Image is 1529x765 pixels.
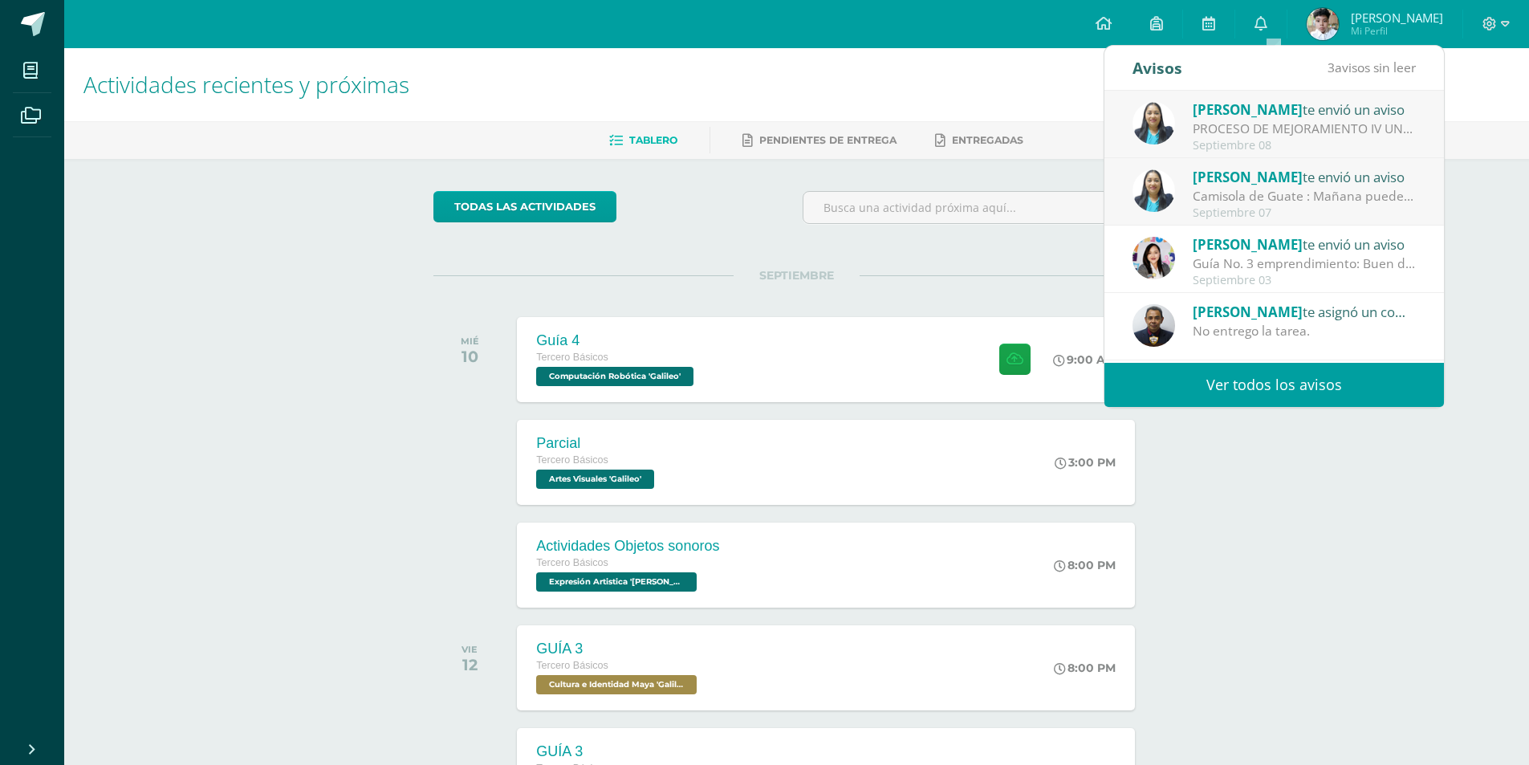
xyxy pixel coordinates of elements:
div: GUÍA 3 [536,641,701,657]
span: Mi Perfil [1351,24,1443,38]
div: Actividades Objetos sonoros [536,538,719,555]
div: 8:00 PM [1054,558,1116,572]
div: GUÍA 3 [536,743,671,760]
span: [PERSON_NAME] [1193,303,1303,321]
div: Septiembre 07 [1193,206,1416,220]
span: SEPTIEMBRE [734,268,860,283]
div: te envió un aviso [1193,234,1416,254]
a: Tablero [609,128,677,153]
span: Computación Robótica 'Galileo' [536,367,693,386]
span: Pendientes de entrega [759,134,897,146]
div: te asignó un comentario en 'Cinemática' para 'Fìsica Fundamental' [1193,301,1416,322]
a: todas las Actividades [433,191,616,222]
div: 8:00 PM [1054,661,1116,675]
img: f5a7890e328ae7442cc6d19ff8e7abc7.png [1307,8,1339,40]
span: Expresión Artistica 'Galileo' [536,572,697,592]
span: [PERSON_NAME] [1193,168,1303,186]
span: Tercero Básicos [536,660,608,671]
div: PROCESO DE MEJORAMIENTO IV UNIDAD: Bendiciones a cada uno El día de hoy estará disponible el comp... [1193,120,1416,138]
div: Guía 4 [536,332,697,349]
div: Parcial [536,435,658,452]
span: [PERSON_NAME] [1193,100,1303,119]
input: Busca una actividad próxima aquí... [803,192,1159,223]
img: b39acb9233a3ac3163c44be5a56bc5c9.png [1133,304,1175,347]
div: Septiembre 08 [1193,139,1416,153]
span: avisos sin leer [1328,59,1416,76]
div: VIE [462,644,478,655]
span: Tercero Básicos [536,557,608,568]
span: Entregadas [952,134,1023,146]
div: No entrego la tarea. [1193,322,1416,340]
img: b90181085311acfc4af352b3eb5c8d13.png [1133,237,1175,279]
div: te envió un aviso [1193,166,1416,187]
div: 3:00 PM [1055,455,1116,470]
div: 12 [462,655,478,674]
span: Tercero Básicos [536,352,608,363]
a: Ver todos los avisos [1104,363,1444,407]
div: Septiembre 03 [1193,274,1416,287]
div: Camisola de Guate : Mañana pueden llegar con la playera de la selección siempre aportando su cola... [1193,187,1416,205]
img: 49168807a2b8cca0ef2119beca2bd5ad.png [1133,169,1175,212]
div: Avisos [1133,46,1182,90]
span: Tercero Básicos [536,454,608,466]
a: Pendientes de entrega [742,128,897,153]
a: Entregadas [935,128,1023,153]
div: te envió un aviso [1193,99,1416,120]
span: 3 [1328,59,1335,76]
span: [PERSON_NAME] [1193,235,1303,254]
img: 49168807a2b8cca0ef2119beca2bd5ad.png [1133,102,1175,144]
div: 9:00 AM [1053,352,1116,367]
span: Cultura e Identidad Maya 'Galileo' [536,675,697,694]
span: Actividades recientes y próximas [83,69,409,100]
div: 10 [461,347,479,366]
span: Artes Visuales 'Galileo' [536,470,654,489]
span: Tablero [629,134,677,146]
div: MIÉ [461,336,479,347]
span: [PERSON_NAME] [1351,10,1443,26]
div: Guía No. 3 emprendimiento: Buen día, mañana deben traer guía No. 3 de emprendimiento impresa para... [1193,254,1416,273]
